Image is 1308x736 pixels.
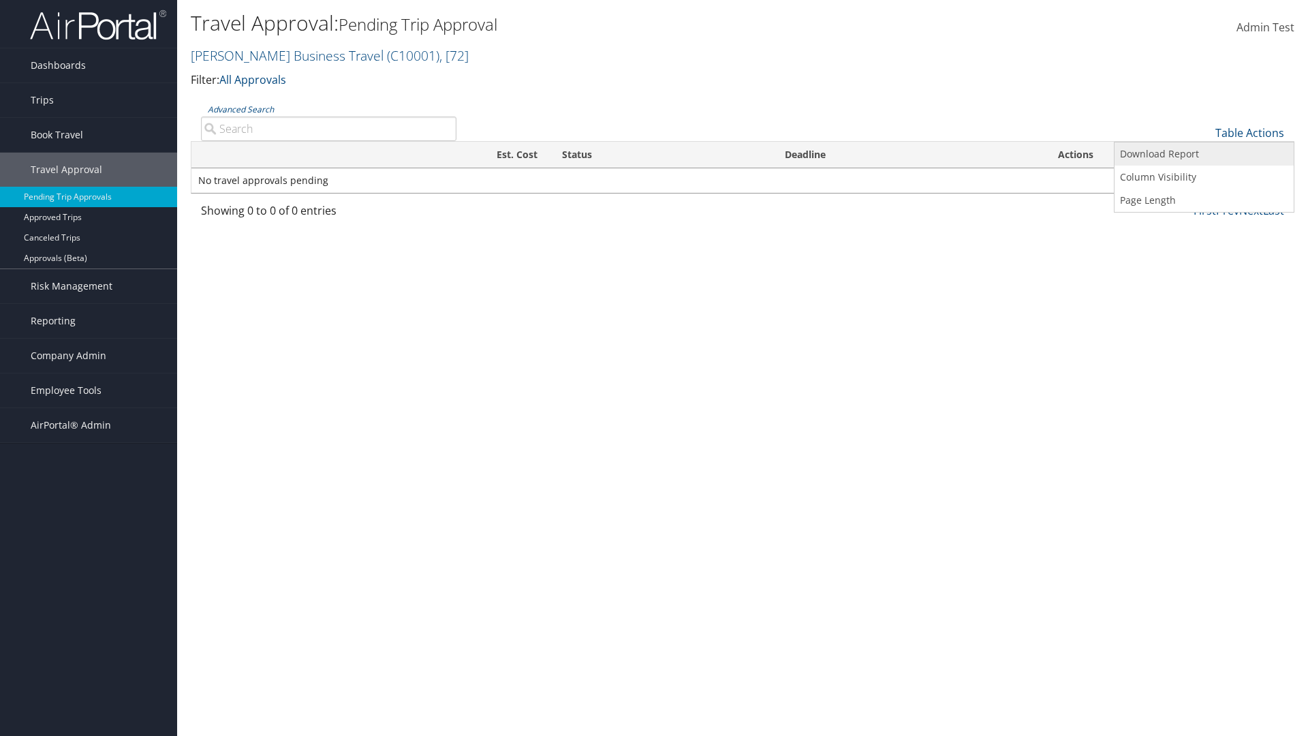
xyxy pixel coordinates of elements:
[31,83,54,117] span: Trips
[1115,142,1294,166] a: Download Report
[31,48,86,82] span: Dashboards
[30,9,166,41] img: airportal-logo.png
[31,153,102,187] span: Travel Approval
[31,408,111,442] span: AirPortal® Admin
[31,118,83,152] span: Book Travel
[31,339,106,373] span: Company Admin
[1115,189,1294,212] a: Page Length
[1115,166,1294,189] a: Column Visibility
[31,373,102,408] span: Employee Tools
[31,269,112,303] span: Risk Management
[31,304,76,338] span: Reporting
